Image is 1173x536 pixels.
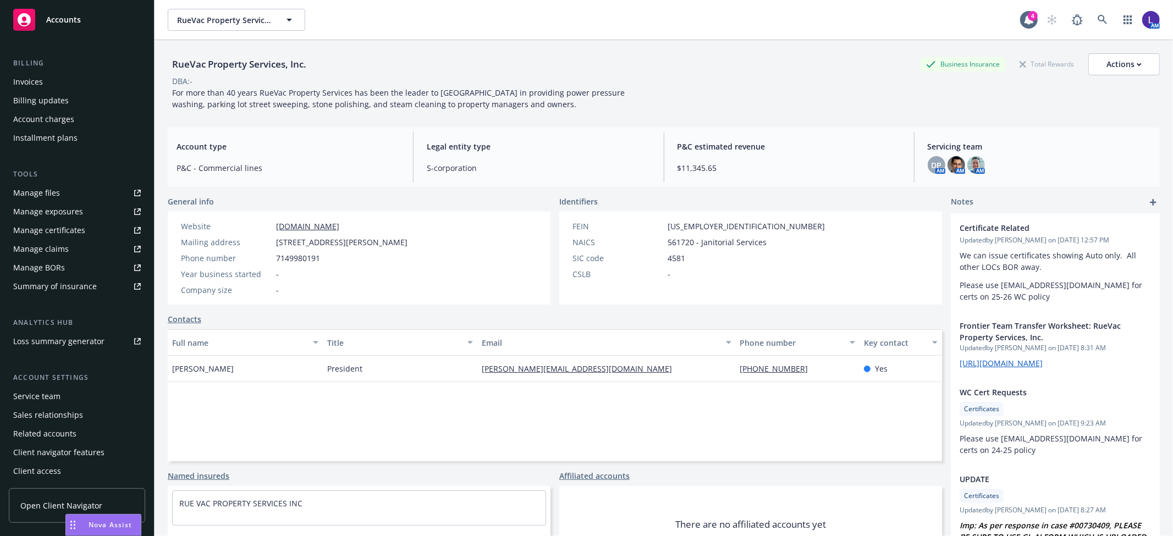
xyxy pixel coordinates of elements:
span: Notes [951,196,973,209]
a: Accounts [9,4,145,35]
button: Phone number [736,329,860,356]
a: Summary of insurance [9,278,145,295]
button: RueVac Property Services, Inc. [168,9,305,31]
button: Email [477,329,735,356]
div: CSLB [572,268,663,280]
span: Identifiers [559,196,598,207]
div: Analytics hub [9,317,145,328]
div: Phone number [740,337,843,349]
div: Billing [9,58,145,69]
span: Updated by [PERSON_NAME] on [DATE] 8:31 AM [960,343,1151,353]
button: Nova Assist [65,514,141,536]
a: Start snowing [1041,9,1063,31]
div: Manage files [13,184,60,202]
a: Manage certificates [9,222,145,239]
button: Title [323,329,478,356]
div: Manage BORs [13,259,65,277]
span: Certificates [964,404,999,414]
span: Updated by [PERSON_NAME] on [DATE] 9:23 AM [960,418,1151,428]
img: photo [948,156,965,174]
a: Invoices [9,73,145,91]
a: Affiliated accounts [559,470,630,482]
span: Account type [177,141,400,152]
div: Client access [13,462,61,480]
span: P&C estimated revenue [678,141,901,152]
span: Manage exposures [9,203,145,220]
a: Client navigator features [9,444,145,461]
div: Full name [172,337,306,349]
div: FEIN [572,220,663,232]
div: DBA: - [172,75,192,87]
span: 561720 - Janitorial Services [668,236,767,248]
span: $11,345.65 [678,162,901,174]
div: Service team [13,388,60,405]
div: Key contact [864,337,926,349]
a: add [1147,196,1160,209]
span: Servicing team [928,141,1151,152]
span: [STREET_ADDRESS][PERSON_NAME] [276,236,407,248]
a: [URL][DOMAIN_NAME] [960,358,1043,368]
span: General info [168,196,214,207]
a: Search [1092,9,1114,31]
span: For more than 40 years RueVac Property Services has been the leader to [GEOGRAPHIC_DATA] in provi... [172,87,627,109]
div: Title [327,337,461,349]
a: Installment plans [9,129,145,147]
img: photo [1142,11,1160,29]
span: Updated by [PERSON_NAME] on [DATE] 12:57 PM [960,235,1151,245]
button: Actions [1088,53,1160,75]
a: Sales relationships [9,406,145,424]
div: Installment plans [13,129,78,147]
div: Loss summary generator [13,333,104,350]
a: Related accounts [9,425,145,443]
div: Billing updates [13,92,69,109]
div: SIC code [572,252,663,264]
div: 4 [1028,11,1038,21]
a: Manage BORs [9,259,145,277]
div: Email [482,337,719,349]
span: Updated by [PERSON_NAME] on [DATE] 8:27 AM [960,505,1151,515]
span: Accounts [46,15,81,24]
span: DP [931,159,941,171]
div: RueVac Property Services, Inc. [168,57,311,71]
div: Related accounts [13,425,76,443]
a: Manage files [9,184,145,202]
div: Frontier Team Transfer Worksheet: RueVac Property Services, Inc.Updatedby [PERSON_NAME] on [DATE]... [951,311,1160,378]
span: WC Cert Requests [960,386,1122,398]
div: Business Insurance [921,57,1005,71]
div: Mailing address [181,236,272,248]
span: There are no affiliated accounts yet [675,518,826,531]
div: Manage exposures [13,203,83,220]
a: Loss summary generator [9,333,145,350]
div: Website [181,220,272,232]
span: RueVac Property Services, Inc. [177,14,272,26]
span: - [668,268,670,280]
span: Nova Assist [89,520,132,529]
a: Contacts [168,313,201,325]
span: Frontier Team Transfer Worksheet: RueVac Property Services, Inc. [960,320,1122,343]
a: Client access [9,462,145,480]
div: Invoices [13,73,43,91]
p: Please use [EMAIL_ADDRESS][DOMAIN_NAME] for certs on 25-26 WC policy [960,279,1151,302]
a: Service team [9,388,145,405]
div: Certificate RelatedUpdatedby [PERSON_NAME] on [DATE] 12:57 PMWe can issue certificates showing Au... [951,213,1160,311]
div: Client navigator features [13,444,104,461]
span: - [276,268,279,280]
span: Legal entity type [427,141,650,152]
div: WC Cert RequestsCertificatesUpdatedby [PERSON_NAME] on [DATE] 9:23 AMPlease use [EMAIL_ADDRESS][D... [951,378,1160,465]
span: UPDATE [960,473,1122,485]
div: Summary of insurance [13,278,97,295]
div: Drag to move [66,515,80,535]
div: Tools [9,169,145,180]
span: Certificates [964,491,999,501]
span: Please use [EMAIL_ADDRESS][DOMAIN_NAME] for certs on 24-25 policy [960,433,1144,455]
img: photo [967,156,985,174]
div: Manage certificates [13,222,85,239]
div: Year business started [181,268,272,280]
a: Manage claims [9,240,145,258]
a: Named insureds [168,470,229,482]
div: Total Rewards [1014,57,1080,71]
div: Account charges [13,110,74,128]
a: Switch app [1117,9,1139,31]
span: 7149980191 [276,252,320,264]
a: Account charges [9,110,145,128]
